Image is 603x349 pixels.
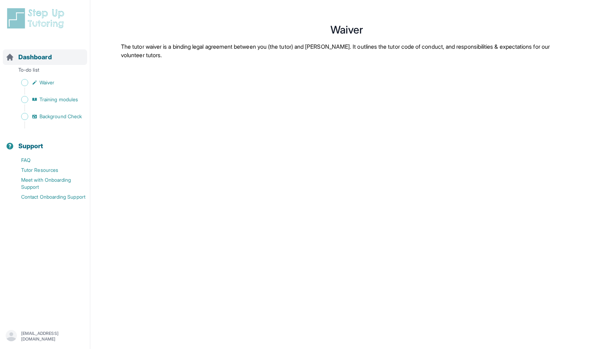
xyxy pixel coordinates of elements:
[6,7,68,30] img: logo
[107,25,586,34] h1: Waiver
[6,330,84,343] button: [EMAIL_ADDRESS][DOMAIN_NAME]
[21,331,84,342] p: [EMAIL_ADDRESS][DOMAIN_NAME]
[3,41,87,65] button: Dashboard
[39,96,78,103] span: Training modules
[6,52,52,62] a: Dashboard
[6,192,90,202] a: Contact Onboarding Support
[6,112,90,121] a: Background Check
[6,95,90,104] a: Training modules
[121,42,572,59] p: The tutor waiver is a binding legal agreement between you (the tutor) and [PERSON_NAME]. It outli...
[6,175,90,192] a: Meet with Onboarding Support
[3,66,87,76] p: To-do list
[6,165,90,175] a: Tutor Resources
[6,155,90,165] a: FAQ
[3,130,87,154] button: Support
[18,52,52,62] span: Dashboard
[39,79,54,86] span: Waiver
[6,78,90,88] a: Waiver
[18,141,43,151] span: Support
[39,113,82,120] span: Background Check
